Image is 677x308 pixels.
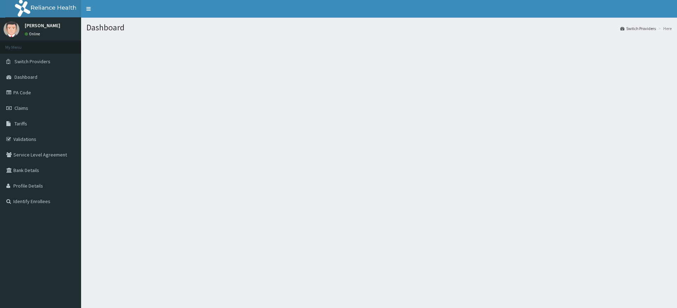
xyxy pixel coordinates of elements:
[86,23,672,32] h1: Dashboard
[657,25,672,31] li: Here
[25,31,42,36] a: Online
[14,105,28,111] span: Claims
[14,74,37,80] span: Dashboard
[14,120,27,127] span: Tariffs
[14,58,50,65] span: Switch Providers
[620,25,656,31] a: Switch Providers
[4,21,19,37] img: User Image
[25,23,60,28] p: [PERSON_NAME]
